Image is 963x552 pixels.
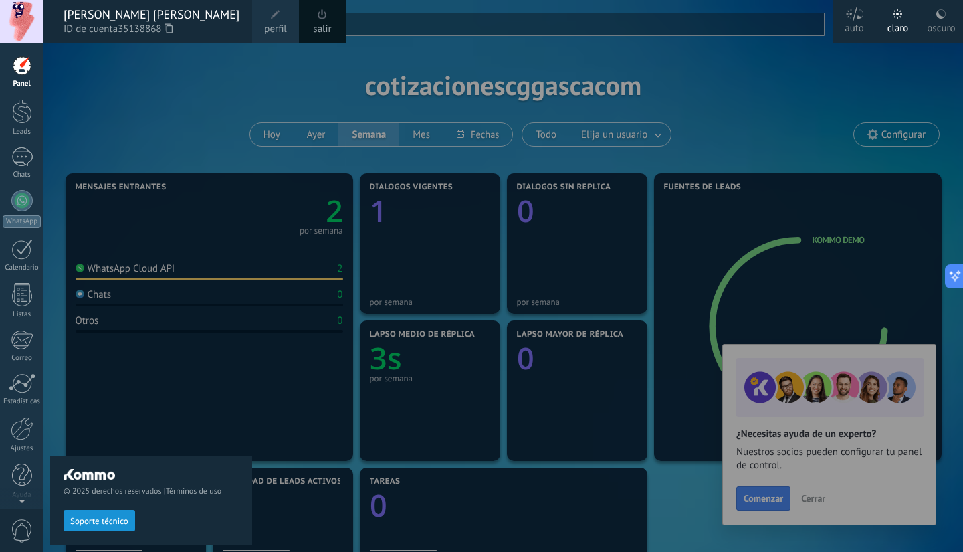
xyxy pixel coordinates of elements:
div: Calendario [3,264,41,272]
a: Términos de uso [166,486,221,496]
div: Estadísticas [3,397,41,406]
div: [PERSON_NAME] [PERSON_NAME] [64,7,239,22]
div: Leads [3,128,41,136]
div: Correo [3,354,41,363]
span: © 2025 derechos reservados | [64,486,239,496]
span: Soporte técnico [70,517,128,526]
div: Panel [3,80,41,88]
div: oscuro [927,9,955,43]
div: WhatsApp [3,215,41,228]
div: Chats [3,171,41,179]
div: auto [845,9,864,43]
a: Soporte técnico [64,515,135,525]
div: Ajustes [3,444,41,453]
a: salir [313,22,331,37]
span: 35138868 [118,22,173,37]
div: claro [887,9,909,43]
button: Soporte técnico [64,510,135,531]
span: perfil [264,22,286,37]
div: Listas [3,310,41,319]
span: ID de cuenta [64,22,239,37]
